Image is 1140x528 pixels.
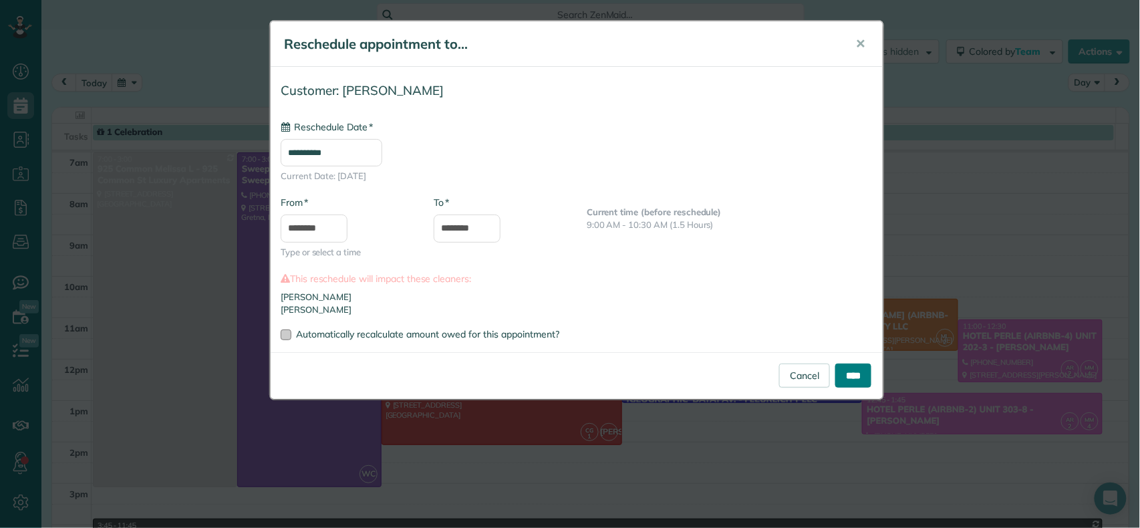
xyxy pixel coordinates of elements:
a: Cancel [779,364,830,388]
label: This reschedule will impact these cleaners: [281,272,873,285]
span: Current Date: [DATE] [281,170,873,182]
h4: Customer: [PERSON_NAME] [281,84,873,98]
li: [PERSON_NAME] [281,303,873,316]
h5: Reschedule appointment to... [284,35,837,53]
span: ✕ [856,36,866,51]
label: From [281,196,308,209]
label: To [434,196,449,209]
span: Automatically recalculate amount owed for this appointment? [296,328,559,340]
li: [PERSON_NAME] [281,291,873,303]
label: Reschedule Date [281,120,373,134]
p: 9:00 AM - 10:30 AM (1.5 Hours) [587,219,873,231]
span: Type or select a time [281,246,414,259]
b: Current time (before reschedule) [587,207,722,217]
